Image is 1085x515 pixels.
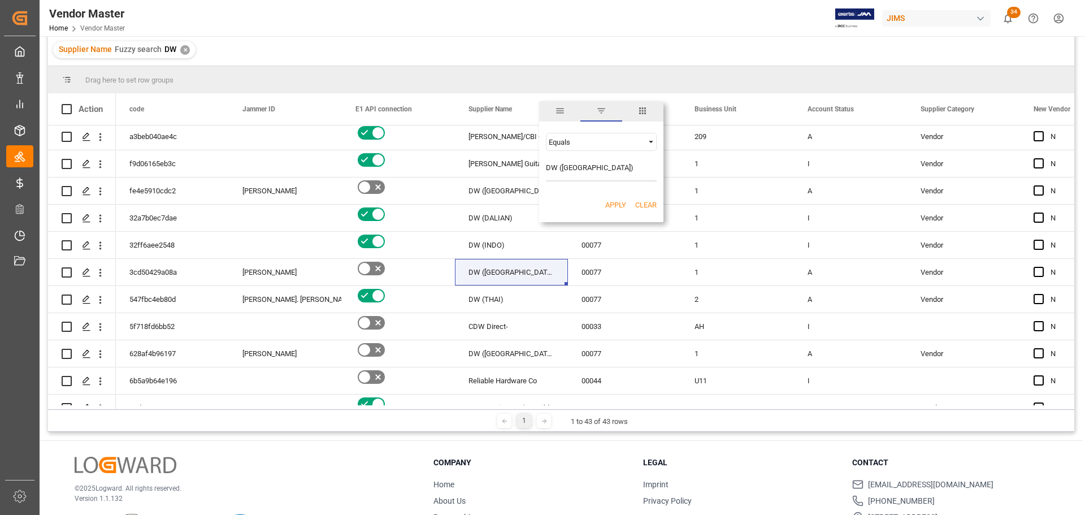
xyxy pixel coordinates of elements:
img: Exertis%20JAM%20-%20Email%20Logo.jpg_1722504956.jpg [835,8,874,28]
div: Vendor [921,395,1006,421]
a: Home [433,480,454,489]
div: DW ([GEOGRAPHIC_DATA]) [455,178,568,204]
div: Filtering operator [546,133,657,151]
div: DW (DALIAN) [455,205,568,231]
div: 32ff6aee2548 [116,232,229,258]
div: 1 [681,232,794,258]
h3: Legal [643,457,839,469]
div: DW (THAI) [455,286,568,313]
span: Fuzzy search [115,45,162,54]
div: 1 [681,205,794,231]
div: Vendor [921,259,1006,285]
div: 6b5a9b64e196 [116,367,229,394]
span: Jammer ID [242,105,275,113]
div: 1 [681,395,794,421]
div: I [808,205,893,231]
div: Press SPACE to select this row. [48,395,116,422]
div: Action [79,104,103,114]
div: Equals [549,138,644,146]
div: A [808,124,893,150]
div: Press SPACE to select this row. [48,205,116,232]
h3: Contact [852,457,1048,469]
div: 1 [681,178,794,204]
div: [PERSON_NAME] [242,341,328,367]
div: 1 [681,340,794,367]
div: A [808,287,893,313]
span: general [539,101,580,122]
div: A [808,259,893,285]
div: I [808,368,893,394]
button: Clear [635,200,657,211]
div: 209 [681,123,794,150]
div: Vendor [921,287,1006,313]
div: Press SPACE to select this row. [48,232,116,259]
div: I [808,151,893,177]
div: fe4e5910cdc2 [116,178,229,204]
div: U. S. Music Corp (PT Wildwood) [455,395,568,421]
div: Press SPACE to select this row. [48,286,116,313]
div: DW (INDO) [455,232,568,258]
div: Press SPACE to select this row. [48,313,116,340]
div: 5f718fd6bb52 [116,313,229,340]
div: [PERSON_NAME]. [PERSON_NAME] [242,287,328,313]
span: Supplier Category [921,105,974,113]
div: U11 [681,367,794,394]
div: 00044 [568,367,681,394]
div: 32a7b0ec7dae [116,205,229,231]
div: 1 [517,414,531,428]
a: About Us [433,496,466,505]
div: Vendor [921,232,1006,258]
a: Privacy Policy [643,496,692,505]
div: 6edc66cc507e [116,395,229,421]
button: Help Center [1021,6,1046,31]
div: f9d06165eb3c [116,150,229,177]
input: Filter Value [546,159,657,181]
h3: Company [433,457,629,469]
div: I [808,232,893,258]
p: © 2025 Logward. All rights reserved. [75,483,405,494]
button: JIMS [882,7,995,29]
div: 00033 [568,313,681,340]
div: [PERSON_NAME]/CBI CABLES (T) [455,123,568,150]
span: DW [164,45,176,54]
div: Vendor [921,178,1006,204]
div: Vendor [921,151,1006,177]
span: 34 [1007,7,1021,18]
div: A [808,341,893,367]
div: Press SPACE to select this row. [48,123,116,150]
div: 00077 [568,286,681,313]
div: Press SPACE to select this row. [48,178,116,205]
div: 1 [681,259,794,285]
div: Press SPACE to select this row. [48,367,116,395]
div: 00077 [568,395,681,421]
div: ✕ [180,45,190,55]
div: A [808,178,893,204]
button: show 34 new notifications [995,6,1021,31]
div: I [808,395,893,421]
div: Reliable Hardware Co [455,367,568,394]
div: AH [681,313,794,340]
span: New Vendor [1034,105,1070,113]
p: Version 1.1.132 [75,494,405,504]
span: Account Status [808,105,854,113]
div: CDW Direct- [455,313,568,340]
span: Drag here to set row groups [85,76,173,84]
span: Business Unit [695,105,736,113]
div: Press SPACE to select this row. [48,150,116,178]
div: DW ([GEOGRAPHIC_DATA]) [455,340,568,367]
div: Vendor Master [49,5,125,22]
div: 547fbc4eb80d [116,286,229,313]
div: a3beb040ae4c [116,123,229,150]
div: 00077 [568,340,681,367]
div: 1 to 43 of 43 rows [571,416,628,427]
div: 3cd50429a08a [116,259,229,285]
span: columns [622,101,663,122]
div: 00077 [568,232,681,258]
div: Vendor [921,341,1006,367]
button: Apply [605,200,626,211]
span: E1 API connection [355,105,412,113]
span: [PHONE_NUMBER] [868,495,935,507]
span: filter [580,101,622,122]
